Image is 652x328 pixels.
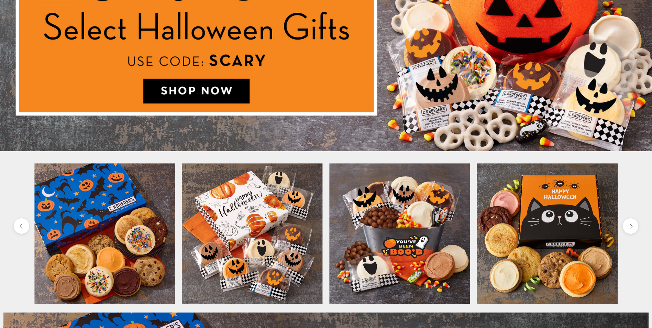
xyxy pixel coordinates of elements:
img: Halloween Scaredy Cat Bakery Gift Box - Assorted Cookies [477,163,618,304]
img: Halloween Night Cookie Gift Boxes - Assorted Cookies [34,163,175,304]
img: You've Been Boo'd Gift Pail - Cookies and Snacks [330,163,470,304]
img: Happy Halloween Cookie Gift Box - Iced Cookies with Messages [182,163,322,304]
button: previous [14,218,29,234]
button: next [623,218,638,234]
